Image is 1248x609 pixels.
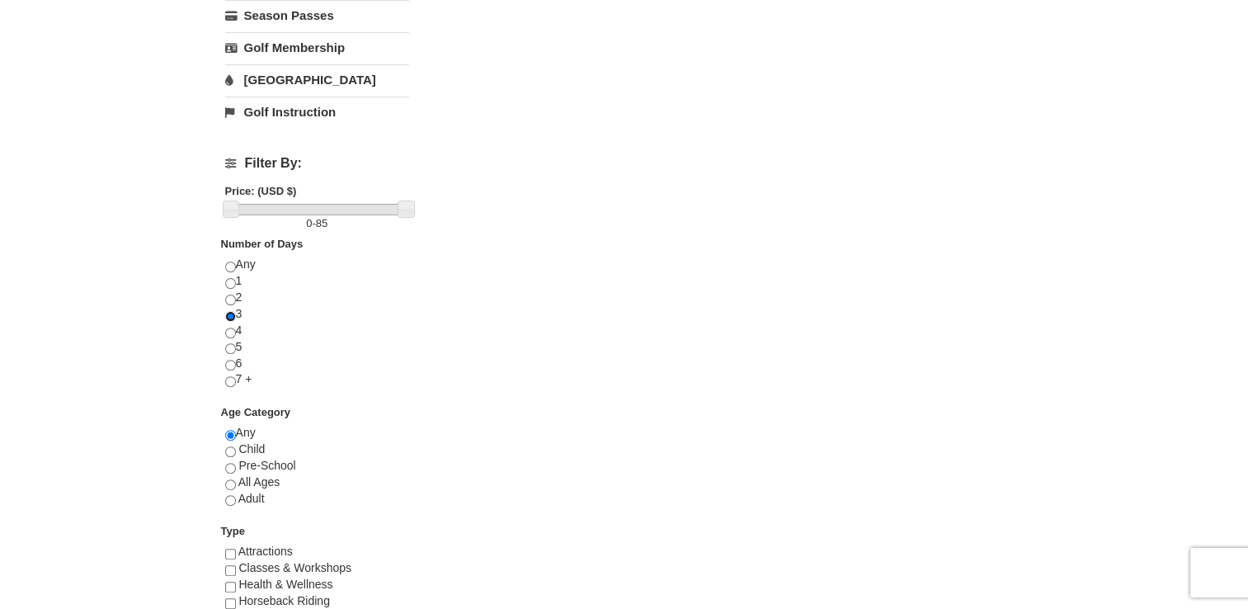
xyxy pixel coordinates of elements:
span: Adult [238,492,265,505]
span: All Ages [238,475,280,489]
span: Attractions [238,545,293,558]
strong: Age Category [221,406,291,418]
a: Golf Membership [225,32,409,63]
span: 85 [316,217,327,229]
span: Health & Wellness [238,578,332,591]
span: Pre-School [238,459,295,472]
span: Classes & Workshops [238,561,351,574]
span: Child [238,442,265,456]
span: 0 [306,217,312,229]
div: Any 1 2 3 4 5 6 7 + [225,257,409,404]
div: Any [225,425,409,523]
strong: Number of Days [221,238,304,250]
span: Horseback Riding [238,594,330,607]
strong: Price: (USD $) [225,185,297,197]
strong: Type [221,525,245,537]
a: Golf Instruction [225,97,409,127]
h4: Filter By: [225,156,409,171]
a: [GEOGRAPHIC_DATA] [225,64,409,95]
label: - [225,215,409,232]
